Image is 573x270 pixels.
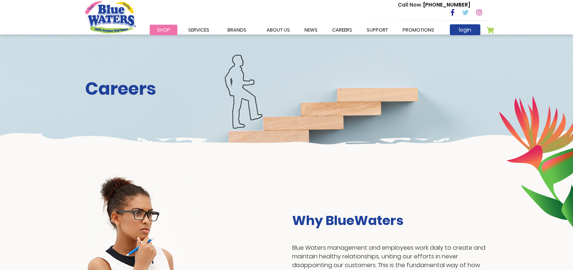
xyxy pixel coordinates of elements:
[85,78,488,99] h2: Careers
[259,25,297,35] a: about us
[450,24,480,35] a: login
[325,25,359,35] a: careers
[227,26,246,33] span: Brands
[398,1,423,8] span: Call Now :
[395,25,441,35] a: Promotions
[292,213,488,228] h3: Why BlueWaters
[398,1,470,9] p: [PHONE_NUMBER]
[359,25,395,35] a: support
[85,1,136,33] a: store logo
[499,95,573,227] img: career-intro-leaves.png
[188,26,209,33] span: Services
[297,25,325,35] a: News
[157,26,170,33] span: Shop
